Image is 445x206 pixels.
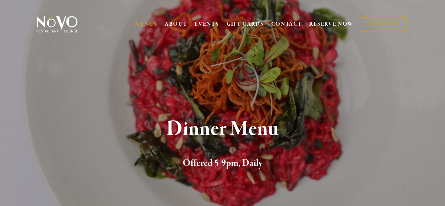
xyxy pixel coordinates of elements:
[309,18,354,31] a: RESERVE NOW
[361,17,407,32] a: ORDER NOW
[46,118,399,141] h1: Dinner Menu
[271,18,302,31] a: CONTACT
[46,156,399,171] h2: Offered 5-9pm, Daily
[227,18,264,31] a: GIFT CARDS
[135,21,157,28] a: MENUS
[195,21,219,28] a: EVENTS
[35,15,79,33] img: Novo Restaurant &amp; Lounge
[165,21,187,28] a: ABOUT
